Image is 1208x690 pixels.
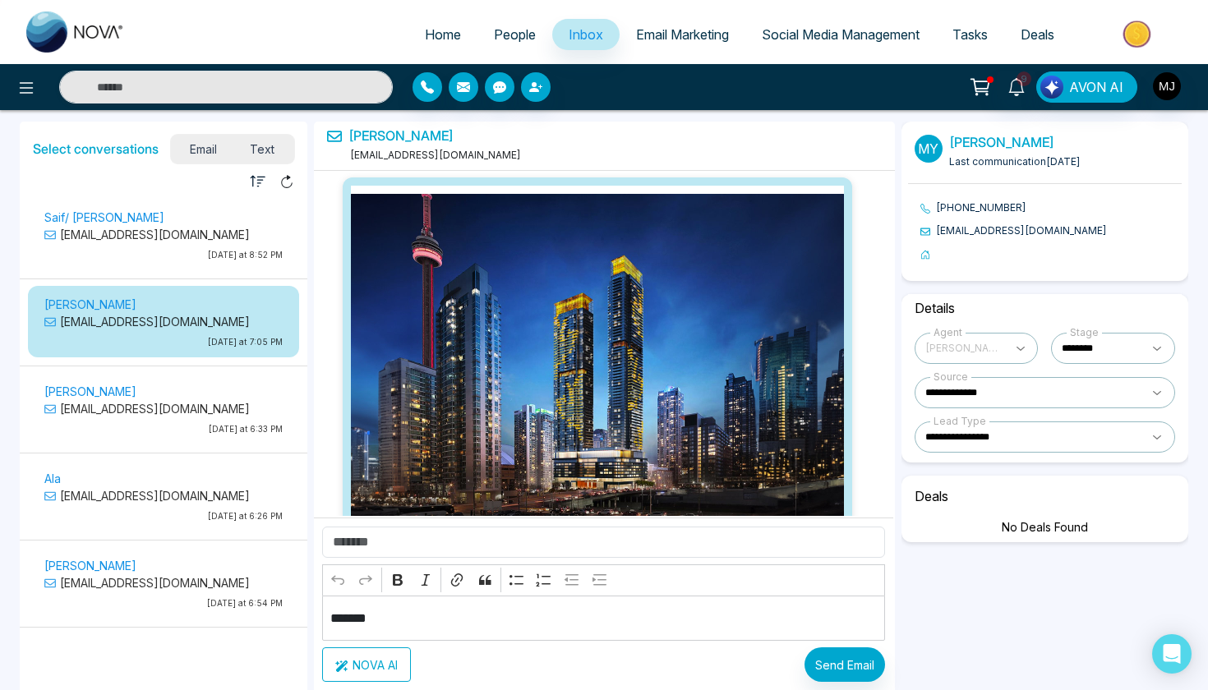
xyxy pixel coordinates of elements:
span: Home [425,26,461,43]
p: [EMAIL_ADDRESS][DOMAIN_NAME] [44,226,283,243]
p: [DATE] at 6:33 PM [44,423,283,435]
span: Email Marketing [636,26,729,43]
div: Editor editing area: main [322,596,886,641]
span: 9 [1017,71,1031,86]
div: Lead Type [930,414,989,429]
p: [DATE] at 8:52 PM [44,249,283,261]
span: Deals [1021,26,1054,43]
span: AVON AI [1069,77,1123,97]
img: Lead Flow [1040,76,1063,99]
p: [DATE] at 7:05 PM [44,336,283,348]
img: User Avatar [1153,72,1181,100]
div: Stage [1067,325,1102,340]
a: Tasks [936,19,1004,50]
p: [PERSON_NAME] [44,296,283,313]
span: Social Media Management [762,26,920,43]
div: Agent [930,325,966,340]
a: Deals [1004,19,1071,50]
p: [EMAIL_ADDRESS][DOMAIN_NAME] [44,313,283,330]
li: [EMAIL_ADDRESS][DOMAIN_NAME] [920,223,1183,238]
a: [PERSON_NAME] [949,134,1054,150]
h6: Deals [908,482,1183,511]
a: Inbox [552,19,620,50]
img: Market-place.gif [1079,16,1198,53]
a: [PERSON_NAME] [348,128,454,144]
span: Mayank Jain [925,338,1005,358]
p: [PERSON_NAME] [44,557,283,574]
p: [DATE] at 6:54 PM [44,597,283,609]
p: Saif/ [PERSON_NAME] [44,209,283,226]
span: Text [233,138,291,160]
a: People [477,19,552,50]
a: 9 [997,71,1036,100]
button: AVON AI [1036,71,1137,103]
button: Send Email [805,647,885,682]
span: [EMAIL_ADDRESS][DOMAIN_NAME] [347,149,521,161]
span: Last communication [DATE] [949,155,1081,168]
button: NOVA AI [322,647,411,682]
h5: Select conversations [33,141,159,157]
span: Email [174,138,234,160]
li: [PHONE_NUMBER] [920,200,1183,215]
span: Tasks [952,26,988,43]
div: No Deals Found [908,518,1183,536]
img: Nova CRM Logo [26,11,125,53]
a: Email Marketing [620,19,745,50]
p: [EMAIL_ADDRESS][DOMAIN_NAME] [44,487,283,504]
p: [DATE] at 6:26 PM [44,510,283,522]
a: Home [408,19,477,50]
p: [PERSON_NAME] [44,383,283,400]
span: People [494,26,536,43]
div: Editor toolbar [322,564,886,596]
p: [EMAIL_ADDRESS][DOMAIN_NAME] [44,574,283,591]
p: My [915,135,943,163]
p: [EMAIL_ADDRESS][DOMAIN_NAME] [44,400,283,417]
div: Open Intercom Messenger [1152,634,1192,674]
p: Ala [44,470,283,487]
a: Social Media Management [745,19,936,50]
div: Source [930,370,971,384]
span: Inbox [569,26,603,43]
h6: Details [908,294,1183,323]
